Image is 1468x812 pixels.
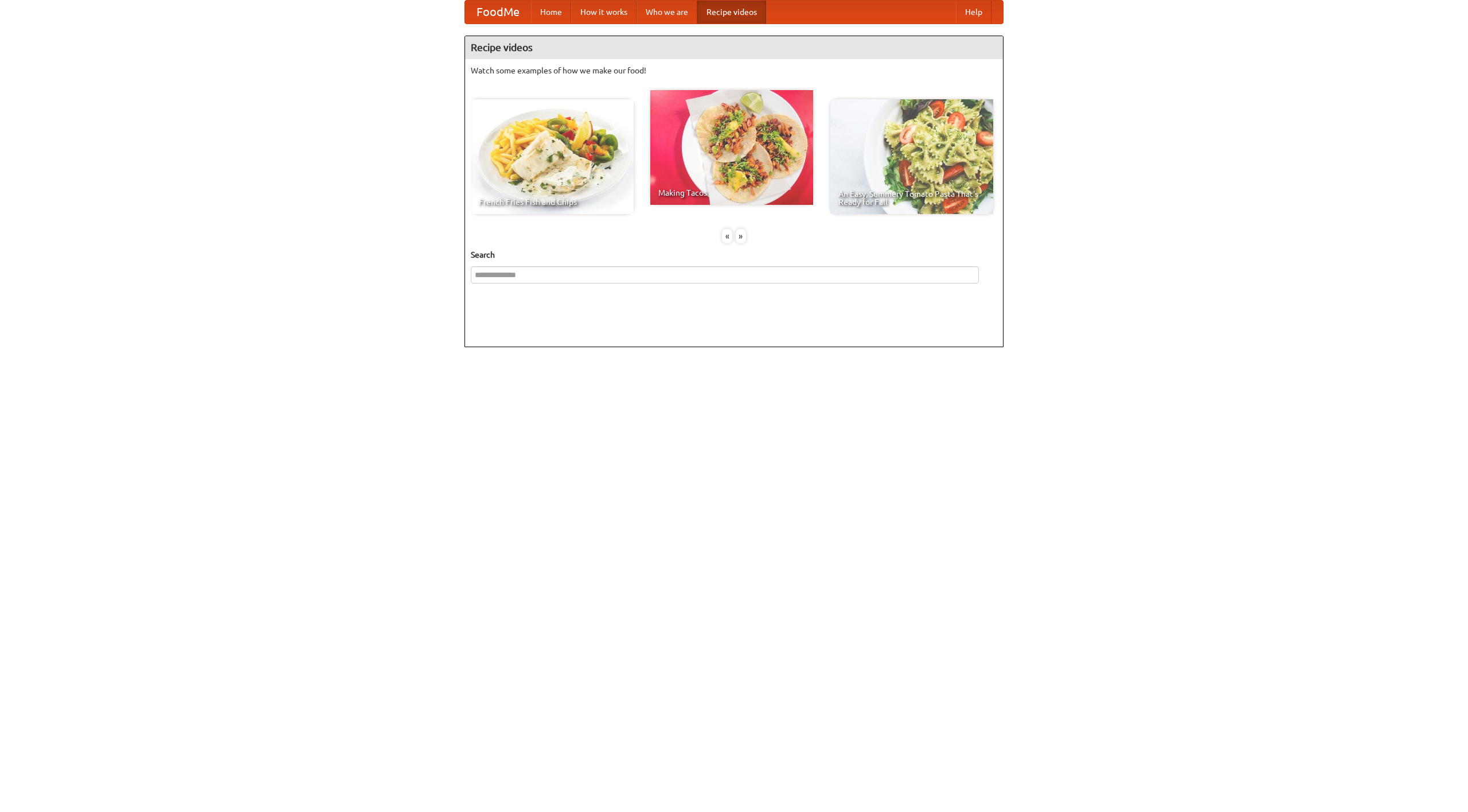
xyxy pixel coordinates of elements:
[650,90,813,205] a: Making Tacos
[697,1,766,24] a: Recipe videos
[571,1,637,24] a: How it works
[465,36,1003,59] h4: Recipe videos
[722,229,732,243] div: «
[637,1,697,24] a: Who we are
[956,1,991,24] a: Help
[531,1,571,24] a: Home
[830,99,993,214] a: An Easy, Summery Tomato Pasta That's Ready for Fall
[471,65,997,76] p: Watch some examples of how we make our food!
[479,198,626,206] span: French Fries Fish and Chips
[838,190,985,206] span: An Easy, Summery Tomato Pasta That's Ready for Fall
[465,1,531,24] a: FoodMe
[471,249,997,261] h5: Search
[736,229,746,243] div: »
[658,189,805,197] span: Making Tacos
[471,99,634,214] a: French Fries Fish and Chips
